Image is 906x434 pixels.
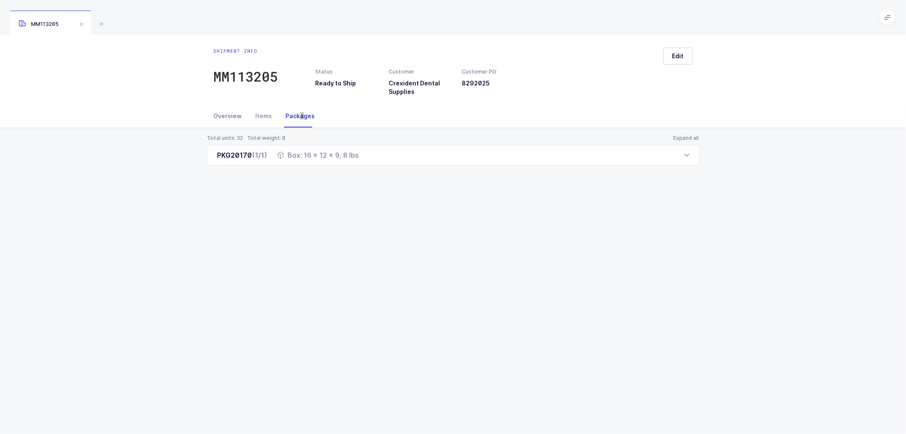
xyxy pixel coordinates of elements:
[207,145,700,165] div: PKG20170(1/1) Box: 16 x 12 x 9, 8 lbs
[19,21,59,27] span: MM113205
[278,150,359,160] div: Box: 16 x 12 x 9, 8 lbs
[316,68,378,76] div: Status
[214,48,278,54] div: Shipment info
[389,79,452,96] h3: Crexident Dental Supplies
[462,68,525,76] div: Customer PO
[214,105,249,128] div: Overview
[462,79,525,88] h3: 8292025
[249,105,279,128] div: Items
[673,135,700,142] button: Expand all
[217,150,268,160] div: PKG20170
[389,68,452,76] div: Customer
[316,79,378,88] h3: Ready to Ship
[663,48,693,65] button: Edit
[279,105,315,128] div: Packages
[672,52,684,60] span: Edit
[252,151,268,159] span: (1/1)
